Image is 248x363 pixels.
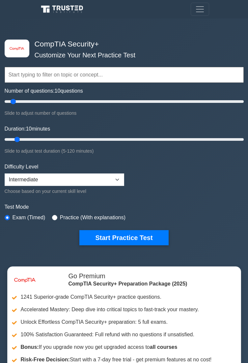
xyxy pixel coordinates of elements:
[191,3,209,16] button: Toggle navigation
[5,67,244,83] input: Start typing to filter on topic or concept...
[5,187,124,195] div: Choose based on your current skill level
[5,147,244,155] div: Slide to adjust test duration (5-120 minutes)
[5,163,39,171] label: Difficulty Level
[26,126,32,132] span: 10
[5,109,244,117] div: Slide to adjust number of questions
[5,125,50,133] label: Duration: minutes
[5,203,244,211] label: Test Mode
[13,214,45,222] label: Exam (Timed)
[60,214,125,222] label: Practice (With explanations)
[79,230,168,245] button: Start Practice Test
[5,87,83,95] label: Number of questions: questions
[32,40,211,48] h4: CompTIA Security+
[55,88,61,94] span: 10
